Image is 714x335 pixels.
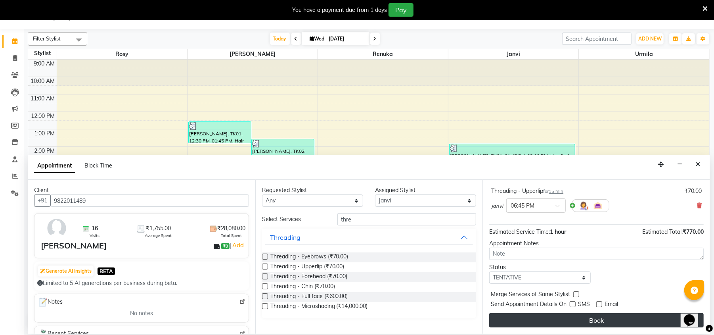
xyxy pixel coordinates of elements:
[33,60,57,68] div: 9:00 AM
[389,3,413,17] button: Pay
[681,303,706,327] iframe: chat widget
[642,228,683,235] span: Estimated Total:
[491,300,567,310] span: Send Appointment Details On
[448,49,578,59] span: Janvi
[33,129,57,138] div: 1:00 PM
[33,35,61,42] span: Filter Stylist
[90,233,100,239] span: Visits
[41,240,107,252] div: [PERSON_NAME]
[188,49,318,59] span: [PERSON_NAME]
[327,33,366,45] input: 2025-09-03
[270,292,348,302] span: Threading - Full face (₹600.00)
[98,268,115,275] span: BETA
[221,233,242,239] span: Total Spent
[578,300,590,310] span: SMS
[265,230,473,245] button: Threading
[489,313,704,327] button: Book
[270,252,348,262] span: Threading - Eyebrows (₹70.00)
[130,309,153,318] span: No notes
[491,290,570,300] span: Merge Services of Same Stylist
[145,233,172,239] span: Average Spent
[45,217,68,240] img: avatar
[579,201,588,210] img: Hairdresser.png
[489,239,704,248] div: Appointment Notes
[562,33,632,45] input: Search Appointment
[593,201,603,210] img: Interior.png
[491,202,503,210] span: Janvi
[550,228,566,235] span: 1 hour
[37,279,246,287] div: Limited to 5 AI generations per business during beta.
[270,302,368,312] span: Threading - Microshading (₹14,000.00)
[38,297,63,308] span: Notes
[318,49,448,59] span: Renuka
[543,189,563,194] small: for
[636,33,664,44] button: ADD NEW
[50,194,249,207] input: Search by Name/Mobile/Email/Code
[270,282,335,292] span: Threading - Chin (₹70.00)
[270,233,301,242] div: Threading
[84,162,112,169] span: Block Time
[605,300,618,310] span: Email
[28,49,57,58] div: Stylist
[252,139,314,160] div: [PERSON_NAME], TK02, 01:30 PM-02:45 PM, Hair Color - Touchup-1
[29,94,57,103] div: 11:00 AM
[34,159,75,173] span: Appointment
[230,241,245,250] span: |
[579,49,709,59] span: urmila
[692,158,704,171] button: Close
[189,122,251,143] div: [PERSON_NAME], TK01, 12:30 PM-01:45 PM, Hair Color - Touchup-1
[38,266,94,277] button: Generate AI Insights
[292,6,387,14] div: You have a payment due from 1 days
[30,112,57,120] div: 12:00 PM
[489,228,550,235] span: Estimated Service Time:
[270,33,290,45] span: Today
[217,224,245,233] span: ₹28,080.00
[256,215,331,223] div: Select Services
[34,186,249,194] div: Client
[231,241,245,250] a: Add
[146,224,171,233] span: ₹1,755.00
[29,77,57,85] div: 10:00 AM
[489,263,590,271] div: Status
[92,224,98,233] span: 16
[549,189,563,194] span: 15 min
[270,272,348,282] span: Threading - Forehead (₹70.00)
[491,187,563,195] div: Threading - Upperlip
[221,243,230,249] span: ₹0
[450,144,575,165] div: [PERSON_NAME], TK01, 01:45 PM-03:00 PM, Hand’s & Feet - Cafe Pedicure
[337,213,476,225] input: Search by service name
[684,187,702,195] div: ₹70.00
[638,36,662,42] span: ADD NEW
[57,49,187,59] span: Rosy
[375,186,476,194] div: Assigned Stylist
[262,186,363,194] div: Requested Stylist
[308,36,327,42] span: Wed
[270,262,345,272] span: Threading - Upperlip (₹70.00)
[683,228,704,235] span: ₹770.00
[33,147,57,155] div: 2:00 PM
[34,194,51,207] button: +91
